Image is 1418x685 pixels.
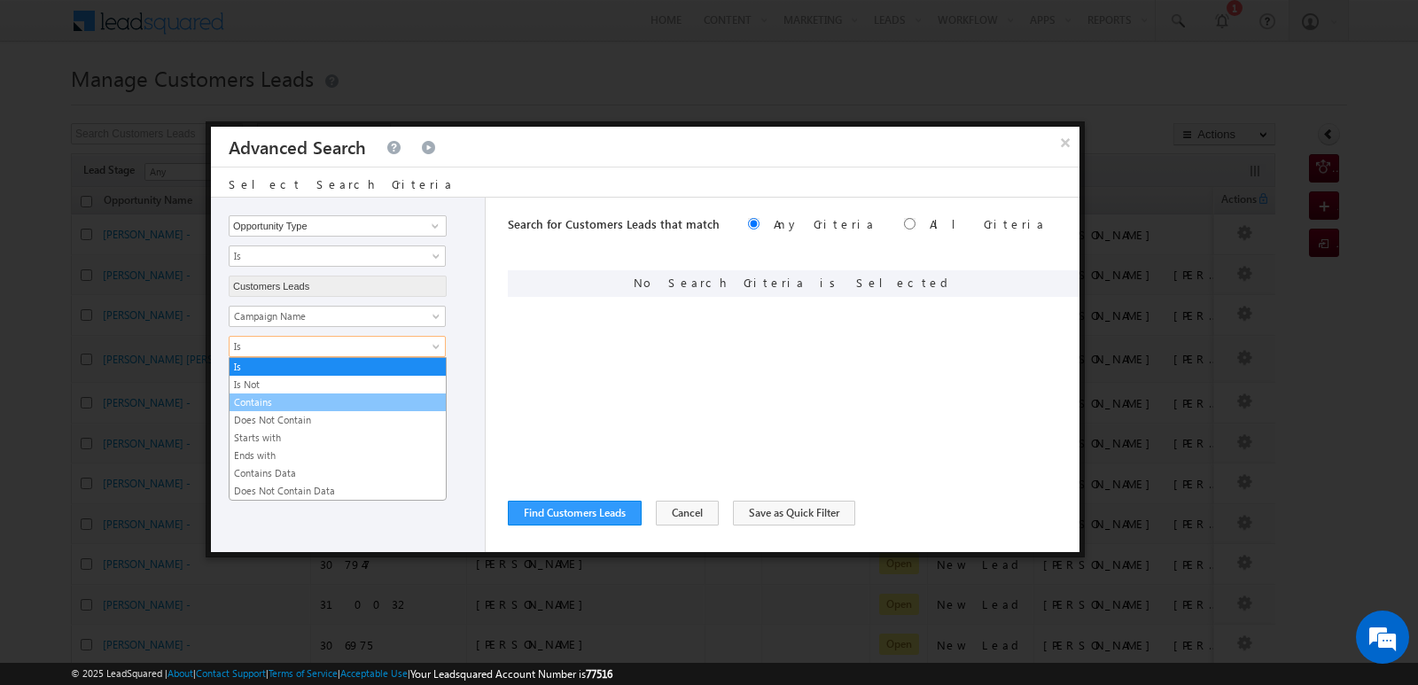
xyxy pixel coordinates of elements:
span: Campaign Name [230,308,422,324]
input: Type to Search [229,276,447,297]
a: Is Not [230,377,446,393]
span: © 2025 LeadSquared | | | | | [71,666,612,682]
a: Does Not Contain [230,412,446,428]
span: Is [230,248,422,264]
label: All Criteria [930,216,1046,231]
label: Any Criteria [774,216,876,231]
a: Show All Items [422,217,444,235]
button: Find Customers Leads [508,501,642,525]
ul: Is [229,357,447,501]
a: Is [229,245,446,267]
a: Campaign Name [229,306,446,327]
button: Cancel [656,501,719,525]
span: Search for Customers Leads that match [508,216,720,231]
img: d_60004797649_company_0_60004797649 [30,93,74,116]
span: Your Leadsquared Account Number is [410,667,612,681]
a: Starts with [230,430,446,446]
h3: Advanced Search [229,127,366,167]
button: Save as Quick Filter [733,501,855,525]
input: Type to Search [229,215,447,237]
em: Start Chat [241,546,322,570]
div: Chat with us now [92,93,298,116]
a: Ends with [230,448,446,463]
a: Terms of Service [269,667,338,679]
a: Acceptable Use [340,667,408,679]
a: About [168,667,193,679]
a: Contains [230,394,446,410]
span: Is [230,339,422,354]
a: Is [230,359,446,375]
button: × [1051,127,1079,158]
span: Select Search Criteria [229,176,454,191]
textarea: Type your message and hit 'Enter' [23,164,323,531]
a: Contains Data [230,465,446,481]
a: Contact Support [196,667,266,679]
a: Does Not Contain Data [230,483,446,499]
a: Is [229,336,446,357]
div: Minimize live chat window [291,9,333,51]
div: No Search Criteria is Selected [508,270,1079,297]
span: 77516 [586,667,612,681]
